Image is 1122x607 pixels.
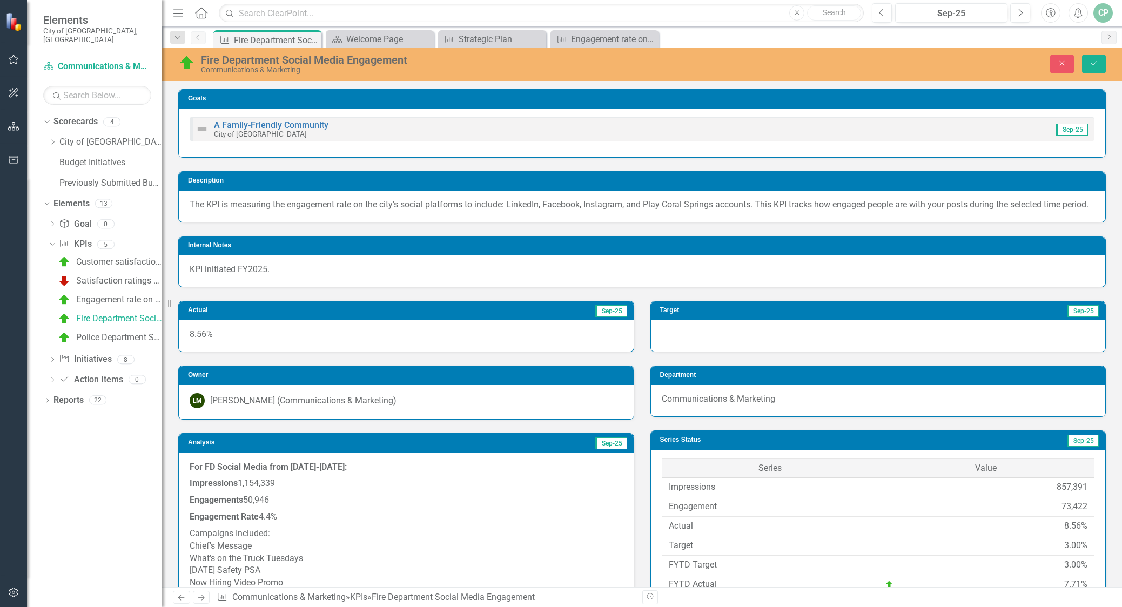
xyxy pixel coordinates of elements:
[878,458,1094,478] th: Value
[1057,481,1087,494] div: 857,391
[459,32,543,46] div: Strategic Plan
[188,95,1100,102] h3: Goals
[823,8,846,17] span: Search
[55,329,162,346] a: Police Department Social Media Engagement
[201,54,701,66] div: Fire Department Social Media Engagement
[43,14,151,26] span: Elements
[58,312,71,325] img: On Target
[232,592,346,602] a: Communications & Marketing
[59,136,162,149] a: City of [GEOGRAPHIC_DATA]
[95,199,112,208] div: 13
[53,116,98,128] a: Scorecards
[662,458,878,478] th: Series
[885,580,893,589] img: On Target
[59,177,162,190] a: Previously Submitted Budget Initiatives
[188,372,628,379] h3: Owner
[178,55,196,72] img: On Target
[188,177,1100,184] h3: Description
[190,495,243,505] strong: Engagements
[662,478,878,497] td: Impressions
[188,439,385,446] h3: Analysis
[662,497,878,517] td: Engagement
[43,60,151,73] a: Communications & Marketing
[1093,3,1113,23] div: CP
[5,12,24,31] img: ClearPoint Strategy
[117,355,135,364] div: 8
[1064,539,1087,552] div: 3.00%
[214,120,328,130] a: A Family-Friendly Community
[59,374,123,386] a: Action Items
[660,372,1100,379] h3: Department
[97,219,115,228] div: 0
[219,4,864,23] input: Search ClearPoint...
[76,257,162,267] div: Customer satisfaction with communications (Internal Survey)
[190,462,347,472] strong: For FD Social Media from [DATE]-[DATE]:
[76,314,162,323] div: Fire Department Social Media Engagement
[190,511,259,522] strong: Engagement Rate
[97,240,115,249] div: 5
[214,130,307,138] small: City of [GEOGRAPHIC_DATA]
[217,591,634,604] div: » »
[595,305,627,317] span: Sep-25
[129,375,146,385] div: 0
[190,199,1089,210] span: The KPI is measuring the engagement rate on the city's social platforms to include: LinkedIn, Fac...
[190,525,623,540] p: Campaigns Included:
[662,394,775,404] span: Communications & Marketing
[441,32,543,46] a: Strategic Plan
[190,492,623,509] p: 50,946
[55,310,162,327] a: Fire Department Social Media Engagement
[190,540,623,552] div: Chief's Message
[58,274,71,287] img: Below Plan
[58,293,71,306] img: On Target
[59,157,162,169] a: Budget Initiatives
[188,242,1100,249] h3: Internal Notes
[899,7,1004,20] div: Sep-25
[43,86,151,105] input: Search Below...
[328,32,431,46] a: Welcome Page
[1061,501,1087,513] div: 73,422
[662,517,878,536] td: Actual
[1056,124,1088,136] span: Sep-25
[103,117,120,126] div: 4
[201,66,701,74] div: Communications & Marketing
[196,123,209,136] img: Not Defined
[662,575,878,594] td: FYTD Actual
[76,295,162,305] div: Engagement rate on city social media platforms
[662,536,878,555] td: Target
[89,396,106,405] div: 22
[1067,435,1099,447] span: Sep-25
[1064,578,1087,591] div: 7.71%
[190,393,205,408] div: LM
[553,32,656,46] a: Engagement rate on city social media platforms
[190,478,238,488] strong: Impressions
[190,509,623,525] p: 4.4%
[58,331,71,344] img: On Target
[59,238,91,251] a: KPIs
[190,264,1094,276] p: KPI initiated FY2025.
[350,592,367,602] a: KPIs
[571,32,656,46] div: Engagement rate on city social media platforms
[190,475,623,492] p: 1,154,339
[53,394,84,407] a: Reports
[188,307,353,314] h3: Actual
[55,253,162,271] a: Customer satisfaction with communications (Internal Survey)
[76,276,162,286] div: Satisfaction ratings with City communications (Res. & Biz Surveys)
[190,564,623,577] div: [DATE] Safety PSA
[1064,559,1087,571] div: 3.00%
[190,552,623,565] div: What’s on the Truck Tuesdays
[59,218,91,231] a: Goal
[190,577,623,589] div: Now Hiring Video Promo
[58,255,71,268] img: On Target
[660,436,904,443] h3: Series Status
[1064,520,1087,532] div: 8.56%
[53,198,90,210] a: Elements
[234,33,319,47] div: Fire Department Social Media Engagement
[55,272,162,289] a: Satisfaction ratings with City communications (Res. & Biz Surveys)
[210,395,397,407] div: [PERSON_NAME] (Communications & Marketing)
[43,26,151,44] small: City of [GEOGRAPHIC_DATA], [GEOGRAPHIC_DATA]
[59,353,111,366] a: Initiatives
[1067,305,1099,317] span: Sep-25
[76,333,162,342] div: Police Department Social Media Engagement
[55,291,162,308] a: Engagement rate on city social media platforms
[895,3,1007,23] button: Sep-25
